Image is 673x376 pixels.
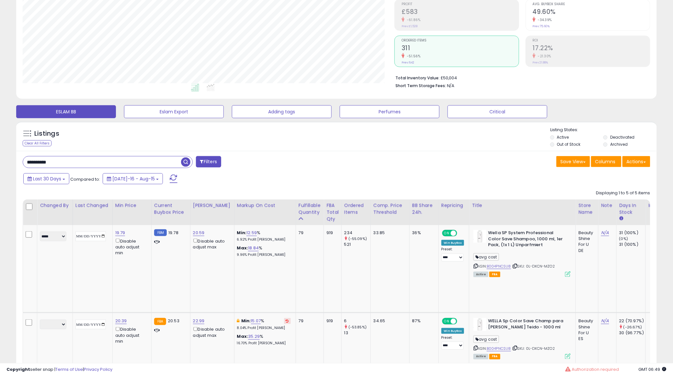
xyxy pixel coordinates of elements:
[193,237,229,250] div: Disable auto adjust max
[619,202,643,216] div: Days In Stock
[115,237,146,256] div: Disable auto adjust min
[16,105,116,118] button: ESLAM BB
[456,319,467,324] span: OFF
[623,325,642,330] small: (-26.67%)
[489,272,500,277] span: FBA
[639,366,667,372] span: 2025-09-15 06:49 GMT
[610,134,634,140] label: Deactivated
[75,202,110,209] div: Last Changed
[536,54,552,59] small: -21.30%
[344,330,371,336] div: 13
[395,74,645,81] li: £50,004
[441,247,464,262] div: Preset:
[619,330,645,336] div: 30 (96.77%)
[299,230,319,236] div: 79
[34,129,59,138] h5: Listings
[237,334,291,346] div: %
[536,17,552,22] small: -34.39%
[533,44,650,53] h2: 17.22%
[601,202,614,209] div: Note
[473,272,488,277] span: All listings currently available for purchase on Amazon
[512,346,555,351] span: | SKU: 0L-DXCN-MZO2
[402,24,417,28] small: Prev: £1,528
[237,230,291,242] div: %
[73,199,112,225] th: CSV column name: cust_attr_1_Last Changed
[193,318,205,324] a: 22.99
[326,230,336,236] div: 919
[441,202,467,209] div: Repricing
[115,326,146,344] div: Disable auto adjust min
[402,3,519,6] span: Profit
[237,237,291,242] p: 6.92% Profit [PERSON_NAME]
[112,176,155,182] span: [DATE]-16 - Aug-15
[395,83,446,88] b: Short Term Storage Fees:
[488,230,567,250] b: Wella SP System Professional Color Save Shampoo, 1000 ml, 1er Pack, (1x 1 L) Unparfmiert
[591,156,622,167] button: Columns
[248,333,260,340] a: 35.29
[40,202,70,209] div: Changed by
[299,202,321,216] div: Fulfillable Quantity
[193,326,229,338] div: Disable auto adjust max
[348,325,367,330] small: (-53.85%)
[237,245,248,251] b: Max:
[448,105,547,118] button: Critical
[344,230,371,236] div: 234
[533,8,650,17] h2: 49.60%
[344,318,371,324] div: 6
[237,245,291,257] div: %
[373,230,405,236] div: 33.85
[23,140,51,146] div: Clear All Filters
[447,83,455,89] span: N/A
[596,190,650,196] div: Displaying 1 to 5 of 5 items
[405,54,421,59] small: -51.56%
[473,253,499,261] span: avg cost
[348,236,367,241] small: (-55.09%)
[402,39,519,42] span: Ordered Items
[473,230,571,276] div: ASIN:
[488,318,567,332] b: WELLA Sp Color Save Champ para [PERSON_NAME] Teido - 1000 ml
[154,202,188,216] div: Current Buybox Price
[601,230,609,236] a: N/A
[237,333,248,339] b: Max:
[373,318,405,324] div: 34.65
[196,156,221,167] button: Filters
[6,366,30,372] strong: Copyright
[473,354,488,359] span: All listings currently available for purchase on Amazon
[237,318,291,330] div: %
[23,173,69,184] button: Last 30 Days
[557,134,569,140] label: Active
[248,245,259,251] a: 18.84
[241,318,251,324] b: Min:
[237,230,247,236] b: Min:
[326,202,339,222] div: FBA Total Qty
[473,318,486,331] img: 31Bck82vmcL._SL40_.jpg
[533,61,548,64] small: Prev: 21.88%
[595,158,616,165] span: Columns
[326,318,336,324] div: 919
[395,75,439,81] b: Total Inventory Value:
[115,230,125,236] a: 19.79
[33,176,61,182] span: Last 30 Days
[373,202,407,216] div: Comp. Price Threshold
[441,328,464,334] div: Win BuyBox
[115,318,127,324] a: 20.39
[412,230,434,236] div: 36%
[246,230,257,236] a: 12.59
[154,318,166,325] small: FBA
[619,230,645,236] div: 31 (100%)
[443,231,451,236] span: ON
[533,24,550,28] small: Prev: 75.60%
[402,44,519,53] h2: 311
[84,366,112,372] a: Privacy Policy
[115,202,149,209] div: Min Price
[489,354,500,359] span: FBA
[405,17,421,22] small: -61.86%
[168,230,178,236] span: 19.78
[619,318,645,324] div: 22 (70.97%)
[234,199,296,225] th: The percentage added to the cost of goods (COGS) that forms the calculator for Min & Max prices.
[578,230,593,254] div: Beauty Shine For U DE
[6,367,112,373] div: seller snap | |
[487,346,511,351] a: B004PNCSU8
[578,318,593,342] div: Beauty Shine For U ES
[533,3,650,6] span: Avg. Buybox Share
